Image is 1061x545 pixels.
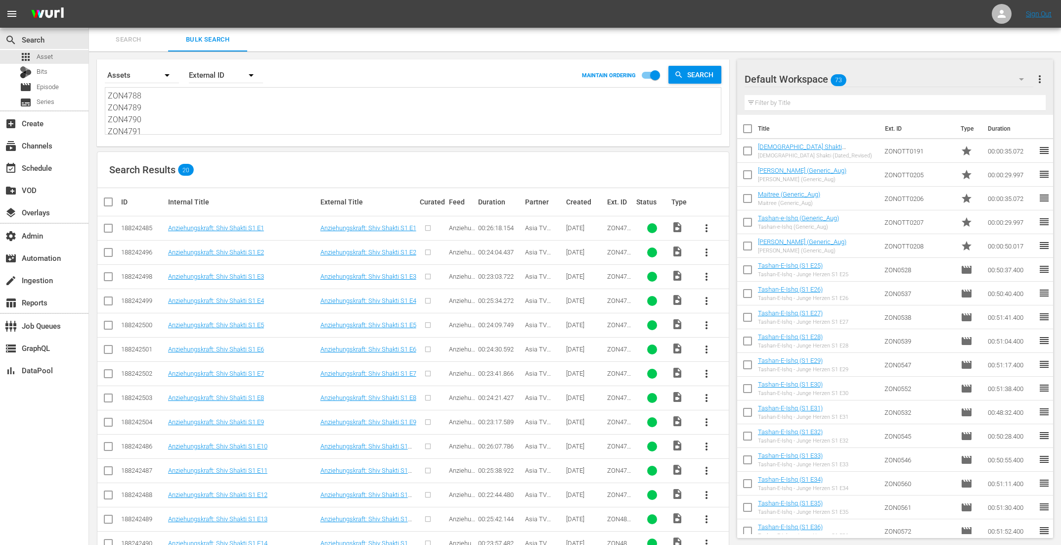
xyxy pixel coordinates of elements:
div: [DATE] [566,491,604,498]
div: Tashan-E-Ishq - Junge Herzen S1 E29 [758,366,848,373]
a: Sign Out [1026,10,1052,18]
span: Asia TV Limited [525,248,551,263]
a: Anziehungskraft: Shiv Shakti S1 E8 [168,394,264,401]
span: reorder [1038,501,1050,513]
span: ZON4796 [607,418,631,433]
span: Episode [20,81,32,93]
span: Schedule [5,162,17,174]
button: more_vert [695,410,718,434]
div: 00:25:38.922 [478,467,522,474]
span: DataPool [5,365,17,377]
div: Tashan-E-Ishq - Junge Herzen S1 E35 [758,509,848,515]
a: Tashan-E-Ishq (S1 E31) [758,404,823,412]
div: Status [636,198,668,206]
span: Episode [961,430,973,442]
div: 00:24:30.592 [478,346,522,353]
div: 00:23:41.866 [478,370,522,377]
td: 00:00:29.997 [984,163,1038,187]
td: 00:51:41.400 [984,305,1038,329]
span: Video [671,415,683,427]
td: ZON0572 [881,519,957,543]
span: Series [37,97,54,107]
td: 00:51:52.400 [984,519,1038,543]
img: ans4CAIJ8jUAAAAAAAAAAAAAAAAAAAAAAAAgQb4GAAAAAAAAAAAAAAAAAAAAAAAAJMjXAAAAAAAAAAAAAAAAAAAAAAAAgAT5G... [24,2,71,26]
a: Anziehungskraft: Shiv Shakti S1 E13 [320,515,412,530]
a: Tashan-E-Ishq (S1 E25) [758,262,823,269]
span: reorder [1038,453,1050,465]
a: Tashan-E-Ishq (S1 E29) [758,357,823,364]
span: reorder [1038,263,1050,275]
div: 188242487 [121,467,165,474]
div: Internal Title [168,198,317,206]
td: 00:00:50.017 [984,234,1038,258]
span: Video [671,512,683,524]
span: ZON4798 [607,467,631,482]
span: Channels [5,140,17,152]
div: [PERSON_NAME] (Generic_Aug) [758,248,846,254]
div: [DEMOGRAPHIC_DATA] Shakti (Dated_Revised) [758,152,877,159]
a: [DEMOGRAPHIC_DATA] Shakti (Dated_Revised) [758,143,846,158]
span: Anziehungskraft: [PERSON_NAME] [449,467,475,496]
span: Video [671,294,683,306]
span: Ingestion [5,275,17,287]
a: Anziehungskraft: Shiv Shakti S1 E3 [168,273,264,280]
button: more_vert [695,507,718,531]
td: ZONOTT0206 [881,187,957,210]
div: 188242500 [121,321,165,329]
span: Episode [961,311,973,323]
div: 188242501 [121,346,165,353]
div: 188242486 [121,443,165,450]
span: Anziehungskraft: [PERSON_NAME] [449,273,475,302]
span: Promo [961,216,973,228]
span: Search [95,34,162,46]
a: Anziehungskraft: Shiv Shakti S1 E10 [168,443,267,450]
div: [DATE] [566,224,604,232]
th: Title [758,115,880,143]
div: 188242499 [121,297,165,304]
span: 20 [178,166,194,173]
td: ZONOTT0191 [881,139,957,163]
td: ZONOTT0208 [881,234,957,258]
td: 00:48:32.400 [984,400,1038,424]
span: more_vert [701,489,712,501]
div: 00:23:17.589 [478,418,522,426]
a: Tashan-E-Ishq (S1 E28) [758,333,823,341]
div: 00:25:42.144 [478,515,522,523]
a: Anziehungskraft: Shiv Shakti S1 E1 [168,224,264,232]
span: Promo [961,169,973,181]
span: Anziehungskraft: [PERSON_NAME] [449,370,475,399]
span: more_vert [701,247,712,258]
div: [DATE] [566,321,604,329]
span: Anziehungskraft: [PERSON_NAME] [449,224,475,254]
button: more_vert [1034,67,1046,91]
span: Asia TV Limited [525,346,551,360]
div: Type [671,198,692,206]
div: [DATE] [566,418,604,426]
a: Anziehungskraft: Shiv Shakti S1 E6 [168,346,264,353]
div: Tashan-E-Ishq - Junge Herzen S1 E26 [758,295,848,301]
span: more_vert [701,465,712,477]
span: Asia TV Limited [525,394,551,409]
span: Reports [5,297,17,309]
span: menu [6,8,18,20]
span: Asset [20,51,32,63]
div: Tashan-E-Ishq - Junge Herzen S1 E28 [758,343,848,349]
span: Admin [5,230,17,242]
div: Curated [420,198,446,206]
td: 00:00:35.072 [984,139,1038,163]
span: Episode [961,359,973,371]
span: Episode [961,288,973,299]
button: more_vert [695,216,718,240]
span: Asia TV Limited [525,467,551,482]
span: Promo [961,193,973,204]
span: Search Results [109,164,176,176]
a: Tashan-e-Ishq (Generic_Aug) [758,214,839,222]
div: 188242496 [121,248,165,256]
a: Tashan-E-Ishq (S1 E36) [758,523,823,531]
a: Anziehungskraft: Shiv Shakti S1 E2 [168,248,264,256]
td: ZON0560 [881,472,957,495]
div: 188242488 [121,491,165,498]
span: ZON4795 [607,394,631,409]
span: more_vert [701,513,712,525]
a: Tashan-E-Ishq (S1 E32) [758,428,823,436]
